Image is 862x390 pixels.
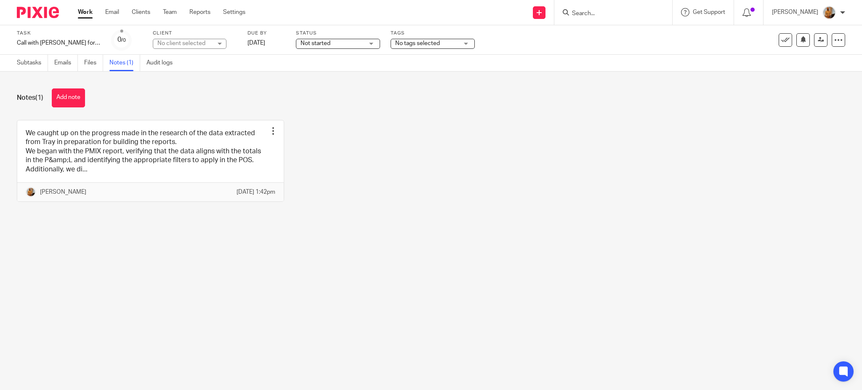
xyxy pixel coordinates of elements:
a: Notes (1) [109,55,140,71]
button: Add note [52,88,85,107]
div: Call with Natalia - Gameplan for Tso Chinese CFO Reports/Grafana and Tray POS Findings [17,39,101,47]
a: Settings [223,8,245,16]
a: Emails [54,55,78,71]
h1: Notes [17,93,43,102]
span: Not started [301,40,330,46]
img: 1234.JPG [26,187,36,197]
label: Due by [247,30,285,37]
span: (1) [35,94,43,101]
img: Pixie [17,7,59,18]
span: No tags selected [395,40,440,46]
a: Audit logs [146,55,179,71]
span: [DATE] [247,40,265,46]
label: Status [296,30,380,37]
img: 1234.JPG [822,6,836,19]
input: Search [571,10,647,18]
p: [PERSON_NAME] [40,188,86,196]
label: Task [17,30,101,37]
a: Email [105,8,119,16]
div: Call with [PERSON_NAME] for [PERSON_NAME] Chinese CFO Reports/[PERSON_NAME] and [PERSON_NAME] POS... [17,39,101,47]
a: Work [78,8,93,16]
span: Get Support [693,9,725,15]
a: Subtasks [17,55,48,71]
a: Files [84,55,103,71]
div: 0 [117,35,126,45]
a: Team [163,8,177,16]
p: [PERSON_NAME] [772,8,818,16]
p: [DATE] 1:42pm [237,188,275,196]
a: Reports [189,8,210,16]
div: No client selected [157,39,212,48]
label: Client [153,30,237,37]
small: /0 [121,38,126,43]
a: Clients [132,8,150,16]
label: Tags [391,30,475,37]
